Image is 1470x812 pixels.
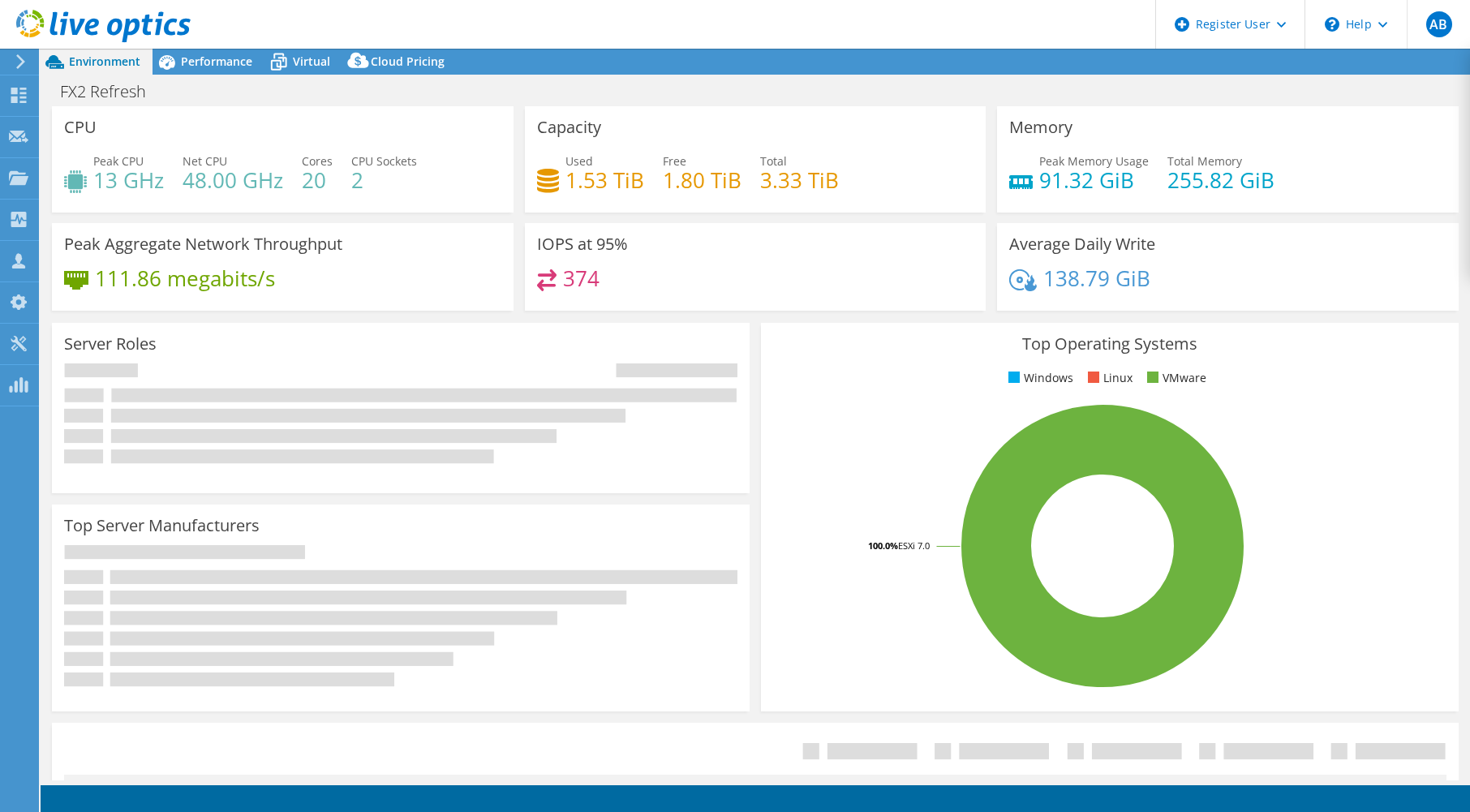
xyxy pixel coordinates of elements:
[64,517,260,535] h3: Top Server Manufacturers
[1325,17,1339,32] svg: \n
[183,171,283,189] h4: 48.00 GHz
[1426,11,1452,37] span: AB
[69,54,140,69] span: Environment
[183,153,227,169] span: Net CPU
[537,118,601,136] h3: Capacity
[1167,171,1274,189] h4: 255.82 GiB
[563,269,600,287] h4: 374
[181,54,252,69] span: Performance
[1039,171,1149,189] h4: 91.32 GiB
[302,153,333,169] span: Cores
[760,153,787,169] span: Total
[1009,235,1155,253] h3: Average Daily Write
[537,235,628,253] h3: IOPS at 95%
[64,235,342,253] h3: Peak Aggregate Network Throughput
[293,54,330,69] span: Virtual
[1039,153,1149,169] span: Peak Memory Usage
[663,153,686,169] span: Free
[371,54,445,69] span: Cloud Pricing
[64,335,157,353] h3: Server Roles
[868,539,898,552] tspan: 100.0%
[93,171,164,189] h4: 13 GHz
[1167,153,1242,169] span: Total Memory
[898,539,930,552] tspan: ESXi 7.0
[93,153,144,169] span: Peak CPU
[351,171,417,189] h4: 2
[1004,369,1073,387] li: Windows
[760,171,839,189] h4: 3.33 TiB
[565,171,644,189] h4: 1.53 TiB
[302,171,333,189] h4: 20
[663,171,741,189] h4: 1.80 TiB
[351,153,417,169] span: CPU Sockets
[53,83,171,101] h1: FX2 Refresh
[773,335,1446,353] h3: Top Operating Systems
[1009,118,1072,136] h3: Memory
[565,153,593,169] span: Used
[64,118,97,136] h3: CPU
[95,269,275,287] h4: 111.86 megabits/s
[1143,369,1206,387] li: VMware
[1084,369,1133,387] li: Linux
[1043,269,1150,287] h4: 138.79 GiB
